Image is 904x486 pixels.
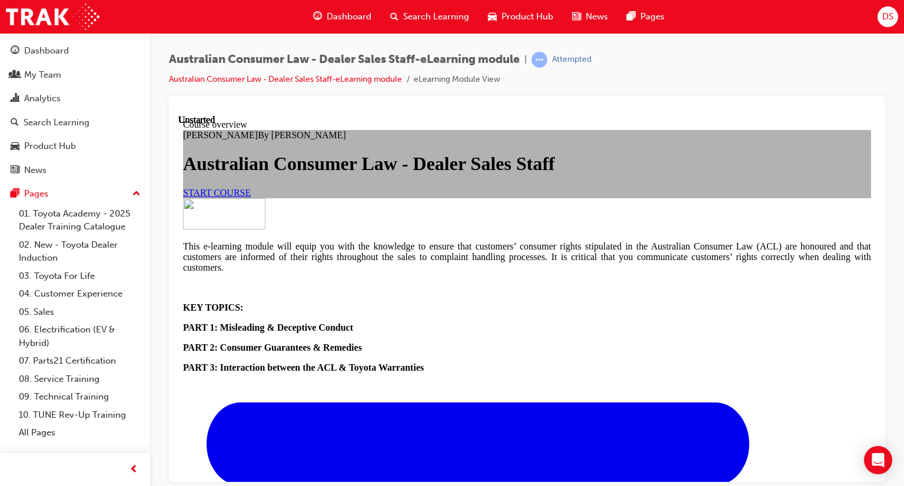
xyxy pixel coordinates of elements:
[586,10,608,24] span: News
[5,38,145,183] button: DashboardMy TeamAnalyticsSearch LearningProduct HubNews
[524,53,527,66] span: |
[14,303,145,321] a: 05. Sales
[617,5,674,29] a: pages-iconPages
[129,462,138,477] span: prev-icon
[11,189,19,199] span: pages-icon
[327,10,371,24] span: Dashboard
[132,187,141,202] span: up-icon
[5,127,693,158] p: This e-learning module will equip you with the knowledge to ensure that customers’ consumer right...
[5,183,145,205] button: Pages
[627,9,636,24] span: pages-icon
[882,10,893,24] span: DS
[11,94,19,104] span: chart-icon
[5,135,145,157] a: Product Hub
[531,52,547,68] span: learningRecordVerb_ATTEMPT-icon
[11,70,19,81] span: people-icon
[169,74,402,84] a: Australian Consumer Law - Dealer Sales Staff-eLearning module
[390,9,398,24] span: search-icon
[5,40,145,62] a: Dashboard
[5,188,65,198] strong: KEY TOPICS:
[5,15,79,25] span: [PERSON_NAME]
[403,10,469,24] span: Search Learning
[5,228,184,238] strong: PART 2: Consumer Guarantees & Remedies
[878,6,898,27] button: DS
[11,118,19,128] span: search-icon
[14,352,145,370] a: 07. Parts21 Certification
[24,164,46,177] div: News
[5,248,245,258] strong: PART 3: Interaction between the ACL & Toyota Warranties
[24,44,69,58] div: Dashboard
[640,10,664,24] span: Pages
[5,208,175,218] strong: PART 1: Misleading & Deceptive Conduct
[488,9,497,24] span: car-icon
[11,46,19,56] span: guage-icon
[24,116,89,129] div: Search Learning
[24,68,61,82] div: My Team
[11,141,19,152] span: car-icon
[501,10,553,24] span: Product Hub
[381,5,478,29] a: search-iconSearch Learning
[304,5,381,29] a: guage-iconDashboard
[5,112,145,134] a: Search Learning
[14,205,145,236] a: 01. Toyota Academy - 2025 Dealer Training Catalogue
[24,92,61,105] div: Analytics
[5,38,693,60] h1: Australian Consumer Law - Dealer Sales Staff
[79,15,168,25] span: By [PERSON_NAME]
[14,321,145,352] a: 06. Electrification (EV & Hybrid)
[5,159,145,181] a: News
[864,446,892,474] div: Open Intercom Messenger
[5,73,72,83] a: START COURSE
[478,5,563,29] a: car-iconProduct Hub
[14,424,145,442] a: All Pages
[313,9,322,24] span: guage-icon
[5,5,69,15] span: Course overview
[552,54,591,65] div: Attempted
[24,187,48,201] div: Pages
[14,236,145,267] a: 02. New - Toyota Dealer Induction
[572,9,581,24] span: news-icon
[5,88,145,109] a: Analytics
[5,64,145,86] a: My Team
[14,406,145,424] a: 10. TUNE Rev-Up Training
[169,53,520,66] span: Australian Consumer Law - Dealer Sales Staff-eLearning module
[14,370,145,388] a: 08. Service Training
[24,139,76,153] div: Product Hub
[14,267,145,285] a: 03. Toyota For Life
[14,285,145,303] a: 04. Customer Experience
[563,5,617,29] a: news-iconNews
[414,73,500,86] li: eLearning Module View
[6,4,99,30] img: Trak
[11,165,19,176] span: news-icon
[14,388,145,406] a: 09. Technical Training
